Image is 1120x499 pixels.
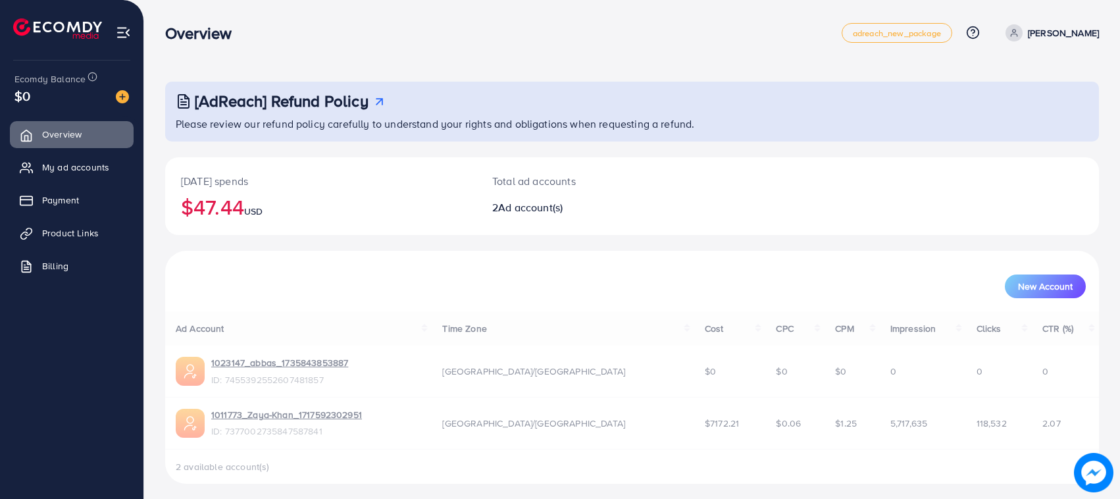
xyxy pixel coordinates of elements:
[853,29,941,38] span: adreach_new_package
[498,200,563,215] span: Ad account(s)
[10,187,134,213] a: Payment
[10,220,134,246] a: Product Links
[181,194,461,219] h2: $47.44
[42,128,82,141] span: Overview
[842,23,952,43] a: adreach_new_package
[244,205,263,218] span: USD
[42,226,99,240] span: Product Links
[10,154,134,180] a: My ad accounts
[1028,25,1099,41] p: [PERSON_NAME]
[181,173,461,189] p: [DATE] spends
[1005,275,1086,298] button: New Account
[42,259,68,273] span: Billing
[165,24,242,43] h3: Overview
[13,18,102,39] img: logo
[116,90,129,103] img: image
[1000,24,1099,41] a: [PERSON_NAME]
[195,92,369,111] h3: [AdReach] Refund Policy
[14,72,86,86] span: Ecomdy Balance
[14,86,30,105] span: $0
[176,116,1091,132] p: Please review our refund policy carefully to understand your rights and obligations when requesti...
[116,25,131,40] img: menu
[1018,282,1073,291] span: New Account
[1074,453,1113,492] img: image
[492,173,694,189] p: Total ad accounts
[492,201,694,214] h2: 2
[42,161,109,174] span: My ad accounts
[10,121,134,147] a: Overview
[42,194,79,207] span: Payment
[10,253,134,279] a: Billing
